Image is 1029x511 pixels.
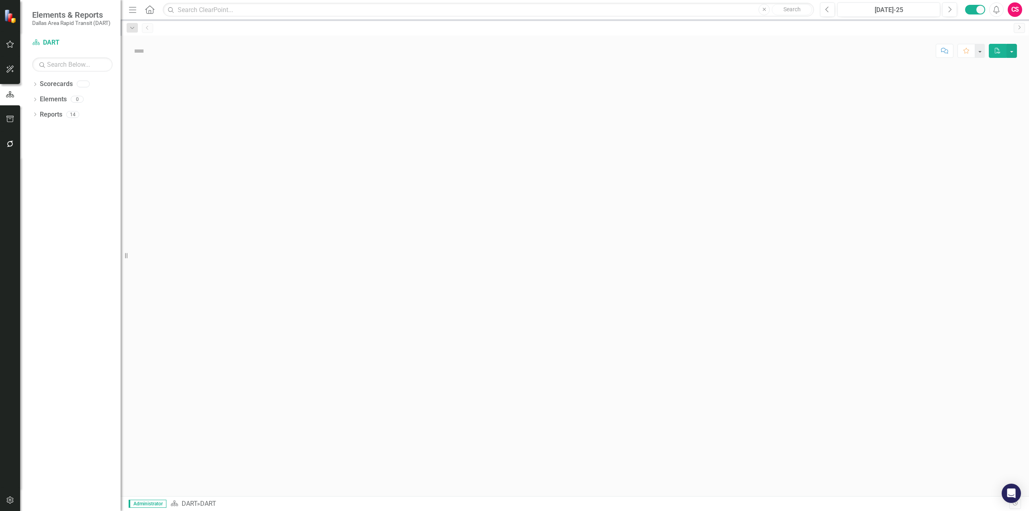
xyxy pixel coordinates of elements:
div: DART [200,500,216,507]
img: Not Defined [133,45,146,57]
a: Reports [40,110,62,119]
a: DART [182,500,197,507]
div: » [170,499,1009,509]
span: Administrator [129,500,166,508]
input: Search ClearPoint... [163,3,814,17]
div: Open Intercom Messenger [1002,484,1021,503]
img: ClearPoint Strategy [4,9,18,23]
a: DART [32,38,113,47]
div: 14 [66,111,79,118]
div: [DATE]-25 [840,5,937,15]
small: Dallas Area Rapid Transit (DART) [32,20,111,26]
button: CS [1008,2,1022,17]
span: Search [783,6,801,12]
a: Elements [40,95,67,104]
button: Search [772,4,812,15]
input: Search Below... [32,57,113,72]
div: 0 [71,96,84,103]
a: Scorecards [40,80,73,89]
button: [DATE]-25 [837,2,940,17]
span: Elements & Reports [32,10,111,20]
